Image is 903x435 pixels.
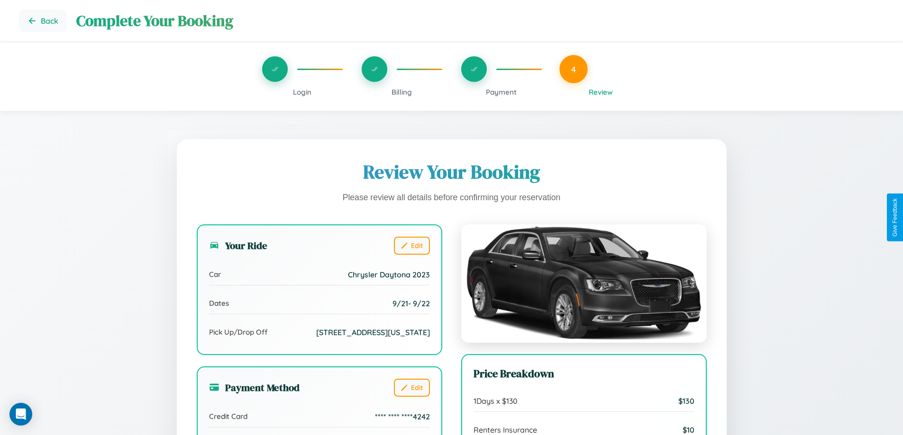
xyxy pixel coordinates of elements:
h1: Complete Your Booking [76,10,884,31]
span: Pick Up/Drop Off [209,328,268,337]
div: Give Feedback [892,198,898,237]
span: Credit Card [209,412,247,421]
button: Edit [394,237,430,255]
span: Chrysler Daytona 2023 [348,270,430,279]
div: Open Intercom Messenger [9,403,32,426]
p: Please review all details before confirming your reservation [197,190,707,205]
span: [STREET_ADDRESS][US_STATE] [316,328,430,337]
span: 4 [571,64,576,74]
span: $ 130 [678,396,694,406]
h3: Your Ride [209,239,267,252]
span: Dates [209,299,229,308]
span: Payment [486,88,517,97]
img: Chrysler Daytona [461,224,707,343]
h1: Review Your Booking [197,159,707,185]
span: Login [293,88,311,97]
span: Billing [392,88,412,97]
span: Car [209,270,221,279]
h3: Price Breakdown [474,366,694,381]
button: Go back [19,9,67,32]
span: $ 10 [683,425,694,435]
span: 1 Days x $ 130 [474,396,518,406]
button: Edit [394,379,430,397]
h3: Payment Method [209,381,300,394]
span: Renters Insurance [474,425,537,435]
span: Review [589,88,613,97]
span: 9 / 21 - 9 / 22 [392,299,430,308]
